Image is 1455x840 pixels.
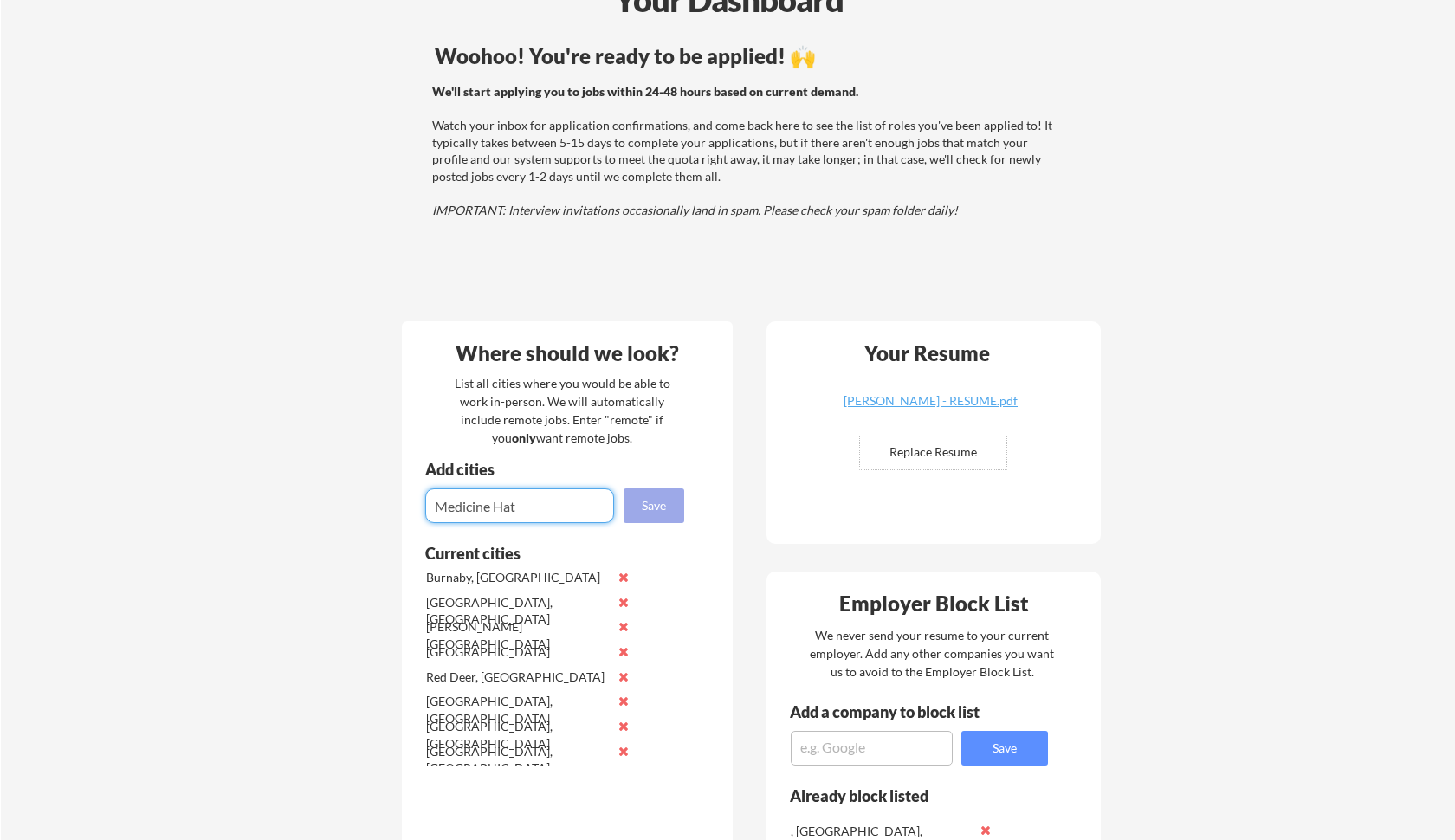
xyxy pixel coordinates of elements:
div: Red Deer, [GEOGRAPHIC_DATA] [426,669,609,686]
div: [GEOGRAPHIC_DATA], [GEOGRAPHIC_DATA] [426,693,609,727]
strong: only [512,430,536,445]
button: Save [624,488,684,523]
input: e.g. Los Angeles, CA [425,488,614,523]
div: Where should we look? [406,343,728,364]
div: Employer Block List [773,593,1096,614]
div: Current cities [425,546,665,561]
div: [GEOGRAPHIC_DATA] [426,643,609,661]
div: Woohoo! You're ready to be applied! 🙌 [435,46,1059,67]
div: [GEOGRAPHIC_DATA], [GEOGRAPHIC_DATA] [426,743,609,777]
div: Add a company to block list [790,704,1006,720]
div: Watch your inbox for application confirmations, and come back here to see the list of roles you'v... [432,83,1057,219]
div: [GEOGRAPHIC_DATA], [GEOGRAPHIC_DATA] [426,594,609,628]
div: [GEOGRAPHIC_DATA], [GEOGRAPHIC_DATA] [426,718,609,752]
div: [PERSON_NAME][GEOGRAPHIC_DATA] [426,618,609,652]
div: Add cities [425,462,689,477]
em: IMPORTANT: Interview invitations occasionally land in spam. Please check your spam folder daily! [432,203,958,217]
div: We never send your resume to your current employer. Add any other companies you want us to avoid ... [809,626,1056,681]
a: [PERSON_NAME] - RESUME.pdf [828,395,1034,422]
div: Already block listed [790,788,1025,804]
div: List all cities where you would be able to work in-person. We will automatically include remote j... [443,374,682,447]
div: Burnaby, [GEOGRAPHIC_DATA] [426,569,609,586]
strong: We'll start applying you to jobs within 24-48 hours based on current demand. [432,84,858,99]
button: Save [961,731,1048,766]
div: [PERSON_NAME] - RESUME.pdf [828,395,1034,407]
div: Your Resume [842,343,1013,364]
